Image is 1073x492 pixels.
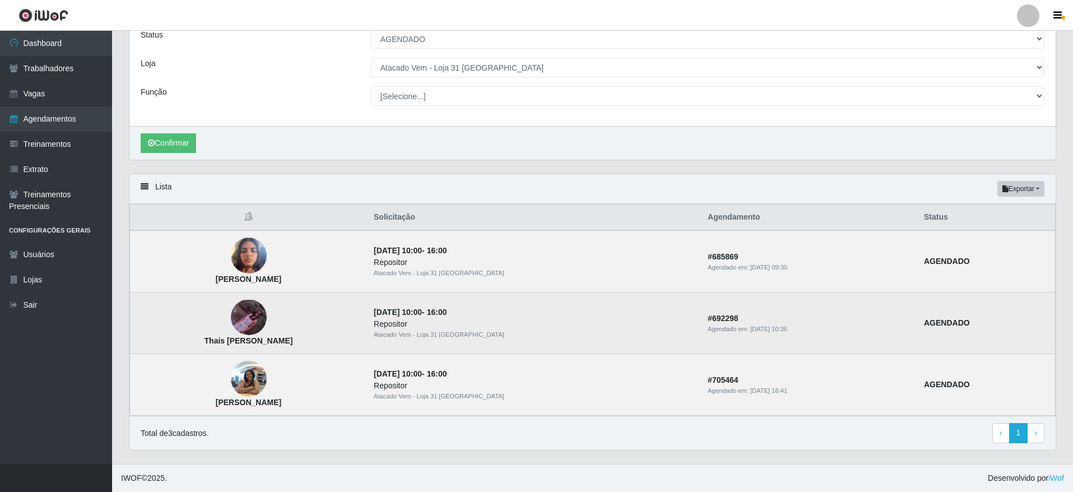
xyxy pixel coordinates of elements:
button: Exportar [997,181,1044,197]
a: Next [1027,423,1044,443]
time: [DATE] 10:00 [374,246,422,255]
div: Repositor [374,318,694,330]
img: CoreUI Logo [18,8,68,22]
button: Confirmar [141,133,196,153]
div: Atacado Vem - Loja 31 [GEOGRAPHIC_DATA] [374,392,694,401]
time: [DATE] 10:36 [750,326,787,332]
time: 16:00 [427,246,447,255]
strong: AGENDADO [924,257,970,266]
span: IWOF [121,474,142,482]
div: Repositor [374,380,694,392]
a: iWof [1048,474,1064,482]
strong: AGENDADO [924,380,970,389]
time: [DATE] 09:30 [750,264,787,271]
span: Desenvolvido por [988,472,1064,484]
strong: # 692298 [708,314,738,323]
div: Agendado em: [708,324,911,334]
a: Previous [992,423,1010,443]
span: © 2025 . [121,472,167,484]
img: Thais Figueira da Silva Barros [231,300,267,335]
div: Lista [129,174,1056,204]
a: 1 [1009,423,1028,443]
span: ‹ [1000,428,1002,437]
label: Status [141,29,163,41]
strong: - [374,369,447,378]
strong: Thais [PERSON_NAME] [205,336,293,345]
div: Atacado Vem - Loja 31 [GEOGRAPHIC_DATA] [374,268,694,278]
strong: [PERSON_NAME] [216,275,281,284]
div: Atacado Vem - Loja 31 [GEOGRAPHIC_DATA] [374,330,694,340]
strong: [PERSON_NAME] [216,398,281,407]
strong: - [374,308,447,317]
time: 16:00 [427,308,447,317]
strong: AGENDADO [924,318,970,327]
th: Agendamento [701,205,917,231]
div: Repositor [374,257,694,268]
span: › [1034,428,1037,437]
time: [DATE] 10:00 [374,369,422,378]
div: Agendado em: [708,386,911,396]
time: [DATE] 16:41 [750,387,787,394]
p: Total de 3 cadastros. [141,428,208,439]
strong: - [374,246,447,255]
img: Elza Pereira dos Santos Vieira [231,232,267,280]
label: Função [141,86,167,98]
time: 16:00 [427,369,447,378]
strong: # 705464 [708,375,738,384]
div: Agendado em: [708,263,911,272]
time: [DATE] 10:00 [374,308,422,317]
img: Érika Cristina Reis de Souza [231,355,267,403]
th: Status [917,205,1056,231]
th: Solicitação [367,205,701,231]
strong: # 685869 [708,252,738,261]
label: Loja [141,58,155,69]
nav: pagination [992,423,1044,443]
